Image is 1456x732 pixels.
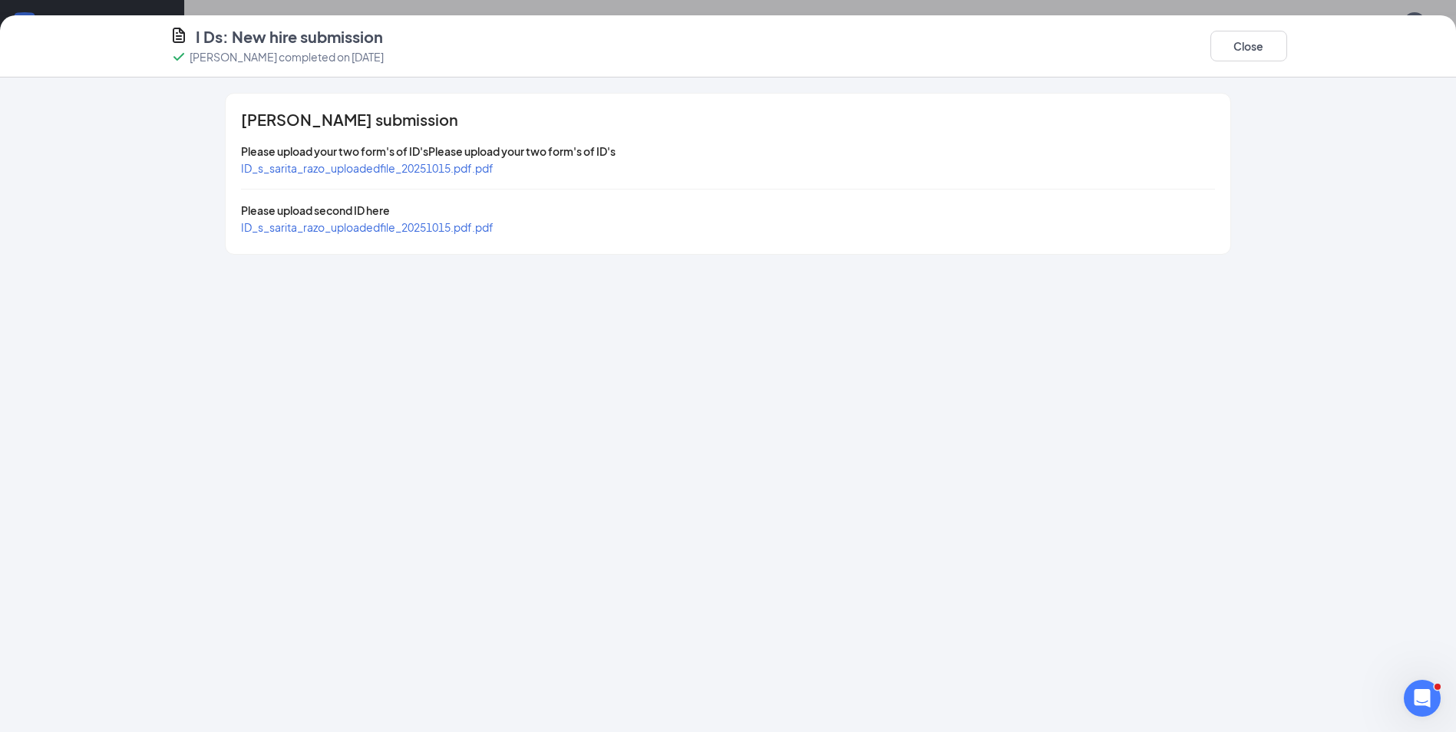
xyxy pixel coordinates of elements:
svg: Checkmark [170,48,188,66]
span: Please upload second ID here [241,203,390,217]
span: [PERSON_NAME] submission [241,112,458,127]
button: Close [1210,31,1287,61]
span: Please upload your two form's of ID'sPlease upload your two form's of ID's [241,144,616,158]
svg: CustomFormIcon [170,26,188,45]
a: ID_s_sarita_razo_uploadedfile_20251015.pdf.pdf [241,220,494,234]
p: [PERSON_NAME] completed on [DATE] [190,49,384,64]
iframe: Intercom live chat [1404,680,1441,717]
h4: I Ds: New hire submission [196,26,383,48]
a: ID_s_sarita_razo_uploadedfile_20251015.pdf.pdf [241,161,494,175]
